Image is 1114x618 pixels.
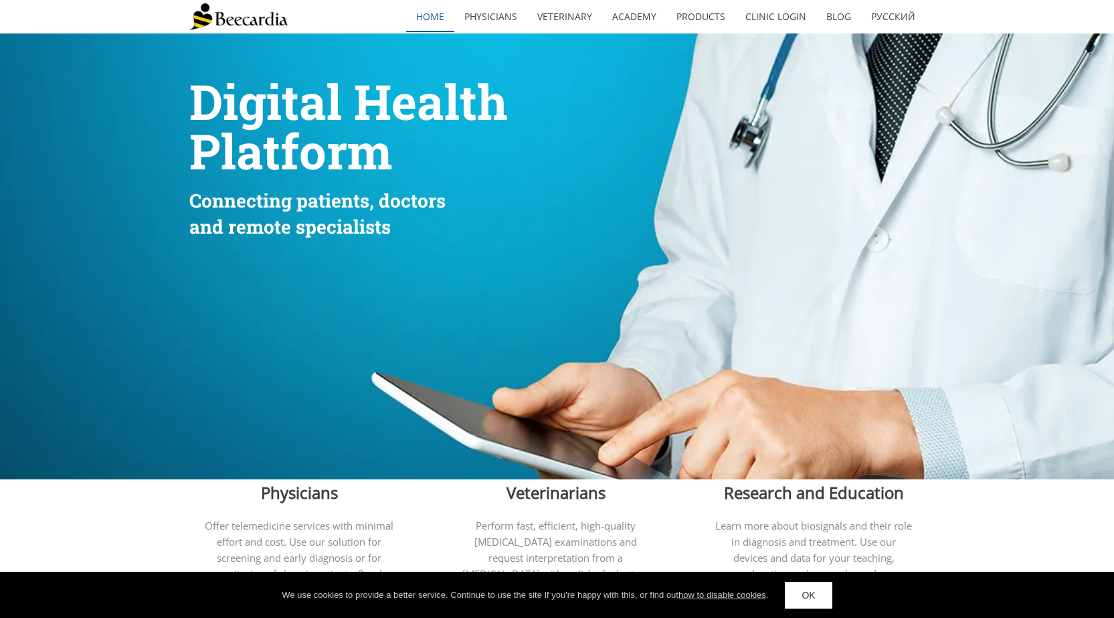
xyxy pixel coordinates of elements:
[724,481,904,504] span: Research and Education
[454,1,527,32] a: Physicians
[506,481,606,504] span: Veterinarians
[189,188,446,213] span: Connecting patients, doctors
[816,1,861,32] a: Blog
[189,70,508,133] span: Digital Health
[666,1,735,32] a: Products
[282,589,768,602] div: We use cookies to provide a better service. Continue to use the site If you're happy with this, o...
[189,3,288,30] img: Beecardia
[205,519,393,613] span: Offer telemedicine services with minimal effort and cost. Use our solution for screening and earl...
[715,519,912,581] span: Learn more about biosignals and their role in diagnosis and treatment. Use our devices and data f...
[735,1,816,32] a: Clinic Login
[785,582,832,609] a: OK
[406,1,454,32] a: home
[602,1,666,32] a: Academy
[189,214,391,239] span: and remote specialists
[462,519,650,581] span: Perform fast, efficient, high-quality [MEDICAL_DATA] examinations and request interpretation from...
[527,1,602,32] a: Veterinary
[189,119,392,183] span: Platform
[861,1,925,32] a: Русский
[678,590,766,600] a: how to disable cookies
[261,481,338,504] span: Physicians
